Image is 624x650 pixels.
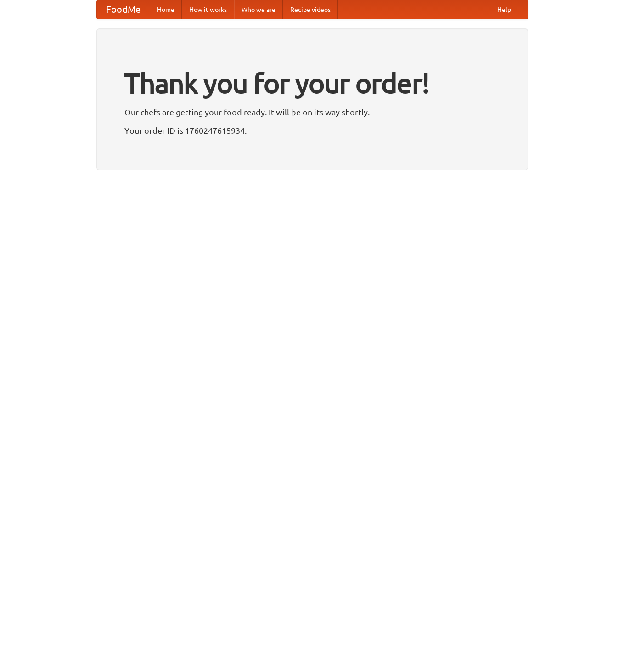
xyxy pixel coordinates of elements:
a: Who we are [234,0,283,19]
a: Help [490,0,518,19]
p: Your order ID is 1760247615934. [124,124,500,137]
a: FoodMe [97,0,150,19]
a: Home [150,0,182,19]
a: Recipe videos [283,0,338,19]
a: How it works [182,0,234,19]
p: Our chefs are getting your food ready. It will be on its way shortly. [124,105,500,119]
h1: Thank you for your order! [124,61,500,105]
